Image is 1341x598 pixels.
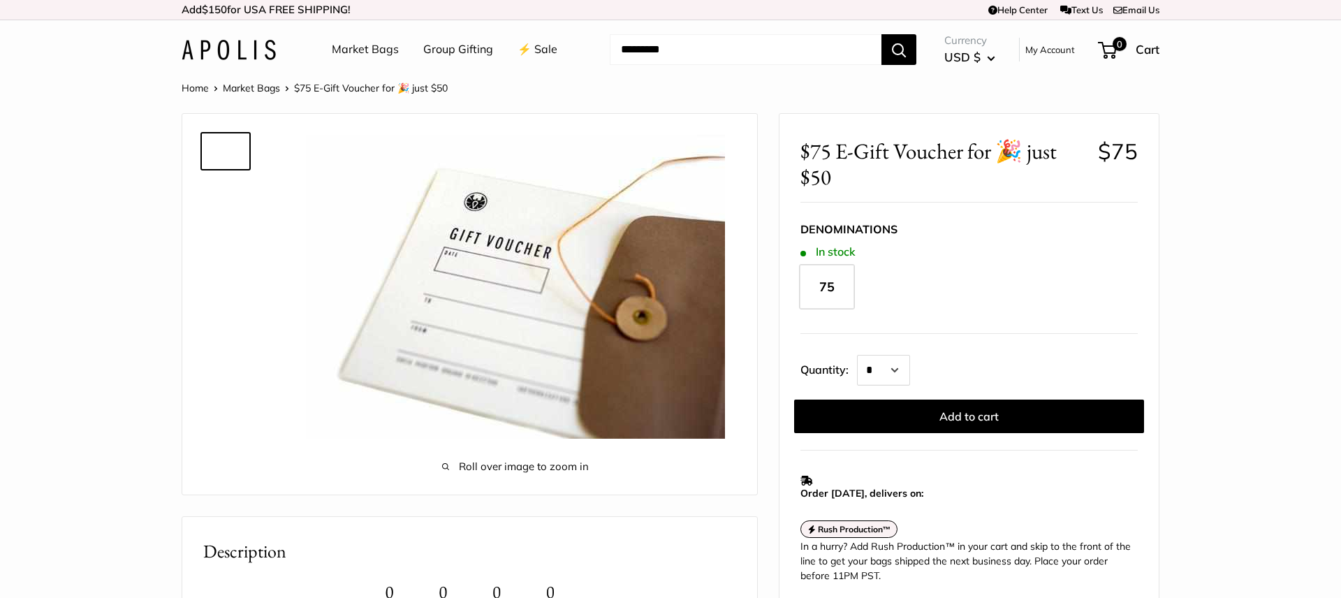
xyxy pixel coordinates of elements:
[800,487,923,499] strong: Order [DATE], delivers on:
[944,46,995,68] button: USD $
[794,400,1144,433] button: Add to cart
[1136,42,1159,57] span: Cart
[1025,41,1075,58] a: My Account
[800,138,1087,190] span: $75 E-Gift Voucher for 🎉 just $50
[610,34,881,65] input: Search...
[223,82,280,94] a: Market Bags
[182,40,276,60] img: Apolis
[294,457,736,476] span: Roll over image to zoom in
[1113,4,1159,15] a: Email Us
[182,82,209,94] a: Home
[800,222,897,236] strong: Denominations
[819,279,835,295] span: 75
[818,524,891,534] strong: Rush Production™
[944,50,981,64] span: USD $
[944,31,995,50] span: Currency
[200,132,251,170] a: $75 E-Gift Voucher for 🎉 just $50
[1060,4,1103,15] a: Text Us
[800,245,856,258] span: In stock
[988,4,1048,15] a: Help Center
[881,34,916,65] button: Search
[1099,38,1159,61] a: 0 Cart
[423,39,493,60] a: Group Gifting
[799,264,855,310] label: 75
[1113,37,1127,51] span: 0
[518,39,557,60] a: ⚡️ Sale
[1098,138,1138,165] span: $75
[203,538,736,565] h2: Description
[332,39,399,60] a: Market Bags
[202,3,227,16] span: $150
[800,351,857,386] label: Quantity:
[306,135,725,439] img: $75 E-Gift Voucher for 🎉 just $50
[294,82,448,94] span: $75 E-Gift Voucher for 🎉 just $50
[182,79,448,97] nav: Breadcrumb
